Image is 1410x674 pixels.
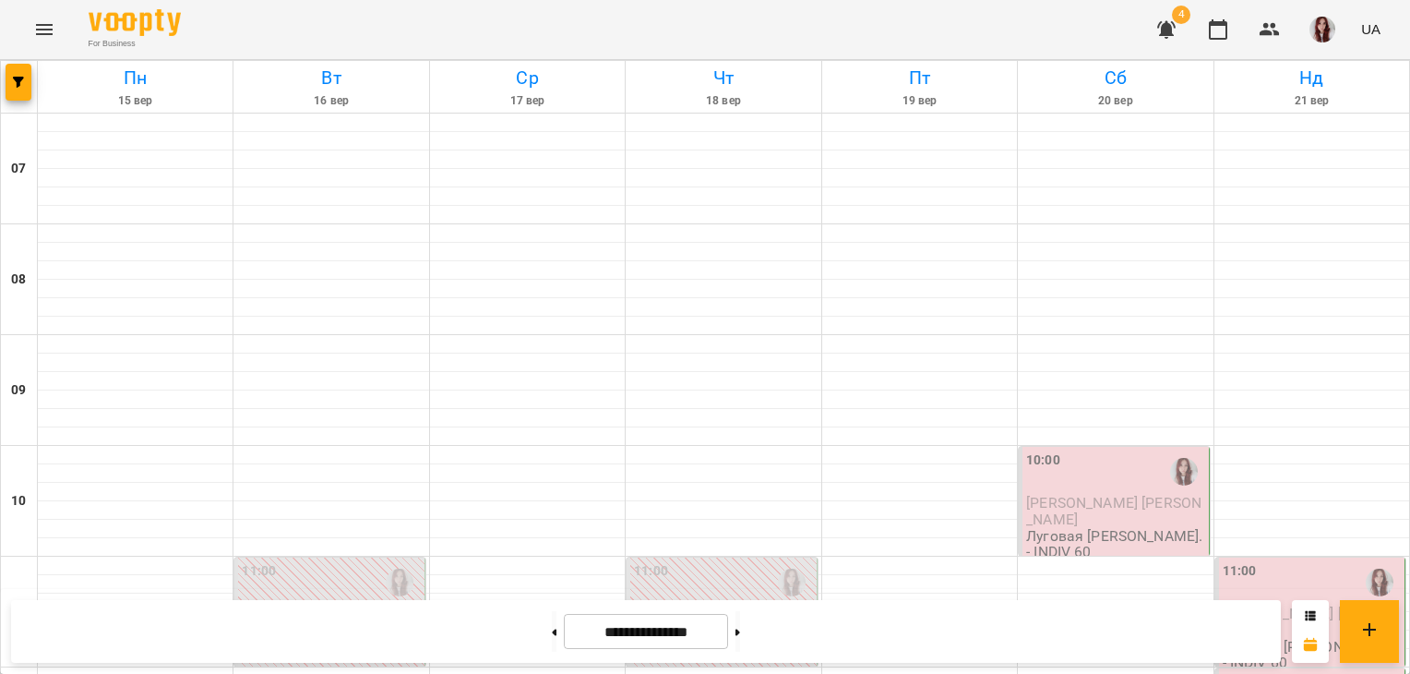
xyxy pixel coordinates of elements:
[41,92,230,110] h6: 15 вер
[11,270,26,290] h6: 08
[11,159,26,179] h6: 07
[1170,458,1198,486] img: Луговая Саломія
[628,64,818,92] h6: Чт
[1223,561,1257,582] label: 11:00
[89,9,181,36] img: Voopty Logo
[1026,451,1060,471] label: 10:00
[242,561,276,582] label: 11:00
[1217,92,1406,110] h6: 21 вер
[236,64,425,92] h6: Вт
[1026,528,1204,560] p: Луговая [PERSON_NAME]. - INDIV 60
[11,491,26,512] h6: 10
[628,92,818,110] h6: 18 вер
[1172,6,1190,24] span: 4
[22,7,66,52] button: Menu
[825,92,1014,110] h6: 19 вер
[825,64,1014,92] h6: Пт
[1366,569,1393,596] img: Луговая Саломія
[1217,64,1406,92] h6: Нд
[1021,64,1210,92] h6: Сб
[41,64,230,92] h6: Пн
[1021,92,1210,110] h6: 20 вер
[89,38,181,50] span: For Business
[778,569,806,596] img: Луговая Саломія
[433,92,622,110] h6: 17 вер
[634,561,668,582] label: 11:00
[433,64,622,92] h6: Ср
[386,569,413,596] img: Луговая Саломія
[11,380,26,401] h6: 09
[1354,12,1388,46] button: UA
[236,92,425,110] h6: 16 вер
[1026,494,1201,527] span: [PERSON_NAME] [PERSON_NAME]
[1309,17,1335,42] img: 7cd808451856f5ed132125de41ddf209.jpg
[1361,19,1380,39] span: UA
